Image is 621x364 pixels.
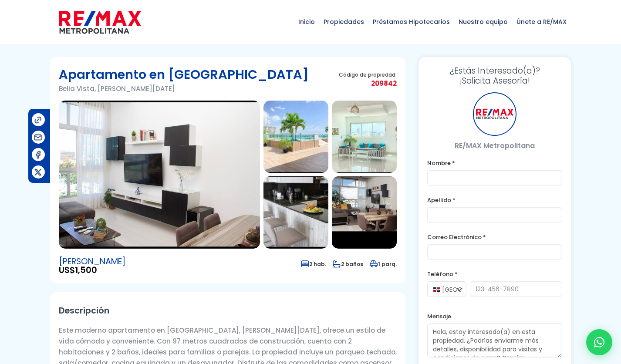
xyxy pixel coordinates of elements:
span: 1 parq. [370,260,397,268]
label: Mensaje [427,311,562,322]
img: Apartamento en Bella Vista [332,101,397,173]
label: Nombre * [427,158,562,169]
span: Código de propiedad: [339,71,397,78]
span: Propiedades [319,9,368,35]
span: Nuestro equipo [454,9,512,35]
img: Apartamento en Bella Vista [263,101,328,173]
img: Apartamento en Bella Vista [263,176,328,249]
h1: Apartamento en [GEOGRAPHIC_DATA] [59,66,309,83]
h3: ¡Solicita Asesoría! [427,66,562,86]
img: Compartir [34,168,43,177]
span: ¿Estás Interesado(a)? [427,66,562,76]
img: Compartir [34,133,43,142]
label: Apellido * [427,195,562,206]
img: Compartir [34,150,43,159]
span: Únete a RE/MAX [512,9,571,35]
textarea: Hola, estoy interesado(a) en esta propiedad. ¿Podrías enviarme más detalles, disponibilidad para ... [427,324,562,357]
span: Inicio [294,9,319,35]
span: [PERSON_NAME] [59,257,125,266]
div: RE/MAX Metropolitana [473,92,516,136]
span: US$ [59,266,125,275]
span: Préstamos Hipotecarios [368,9,454,35]
img: remax-metropolitana-logo [59,9,141,35]
label: Correo Electrónico * [427,232,562,243]
img: Apartamento en Bella Vista [332,176,397,249]
img: Compartir [34,115,43,125]
label: Teléfono * [427,269,562,280]
input: 123-456-7890 [470,281,562,297]
p: Bella Vista, [PERSON_NAME][DATE] [59,83,309,94]
h2: Descripción [59,301,397,320]
p: RE/MAX Metropolitana [427,140,562,151]
span: 2 hab. [301,260,326,268]
span: 209842 [339,78,397,89]
span: 2 baños [333,260,363,268]
img: Apartamento en Bella Vista [59,101,260,249]
span: 1,500 [75,264,97,276]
